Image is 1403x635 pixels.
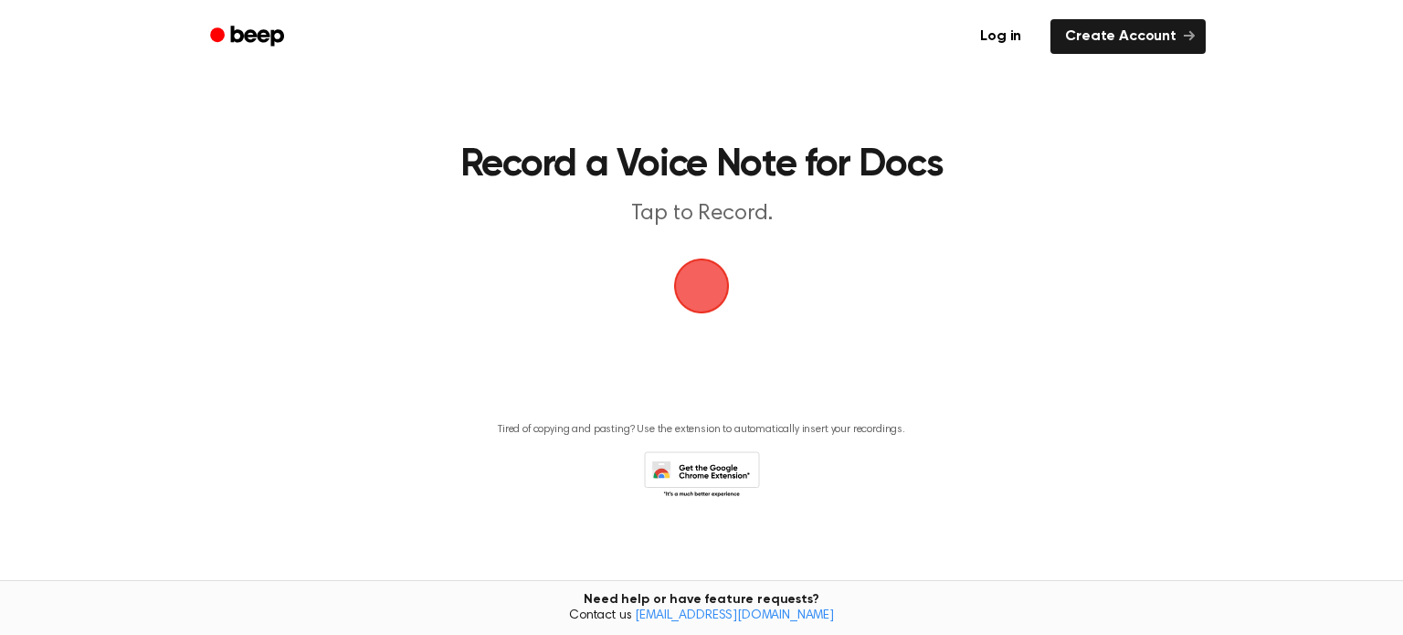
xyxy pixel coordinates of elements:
img: Beep Logo [674,259,729,313]
p: Tired of copying and pasting? Use the extension to automatically insert your recordings. [498,423,905,437]
h1: Record a Voice Note for Docs [234,146,1169,185]
a: Beep [197,19,301,55]
span: Contact us [11,609,1392,625]
a: Log in [962,16,1039,58]
a: Create Account [1050,19,1206,54]
p: Tap to Record. [351,199,1052,229]
a: [EMAIL_ADDRESS][DOMAIN_NAME] [635,609,834,622]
